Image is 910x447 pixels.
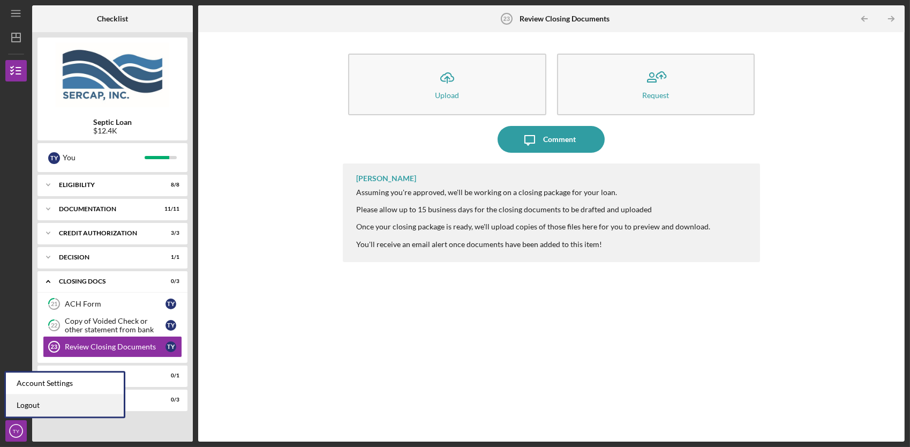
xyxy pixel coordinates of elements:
div: You'll receive an email alert once documents have been added to this item! [356,240,710,249]
div: T Y [166,299,176,309]
button: Upload [348,54,546,115]
div: Review Closing Documents [65,342,166,351]
div: 1 / 1 [160,254,179,260]
div: CLOSING DOCS [59,278,153,285]
b: Septic Loan [93,118,132,126]
div: ACH Form [65,300,166,308]
div: CREDIT AUTHORIZATION [59,230,153,236]
div: Once your closing package is ready, we'll upload copies of those files here for you to preview an... [356,222,710,231]
div: Account Settings [6,372,124,394]
div: T Y [48,152,60,164]
img: Product logo [37,43,187,107]
b: Checklist [97,14,128,23]
div: T Y [166,341,176,352]
b: Review Closing Documents [520,14,610,23]
button: TY [5,420,27,442]
div: Please allow up to 15 business days for the closing documents to be drafted and uploaded [356,205,710,214]
tspan: 23 [51,344,57,350]
div: Documentation [59,206,153,212]
div: You [63,148,145,167]
div: Request [642,91,669,99]
a: 22Copy of Voided Check or other statement from bankTY [43,315,182,336]
a: 21ACH FormTY [43,293,182,315]
a: Logout [6,394,124,416]
div: 8 / 8 [160,182,179,188]
div: 11 / 11 [160,206,179,212]
text: TY [13,428,20,434]
div: Comment [543,126,576,153]
div: $12.4K [93,126,132,135]
div: 0 / 3 [160,397,179,403]
tspan: 22 [51,322,57,329]
div: 0 / 3 [160,278,179,285]
div: Assuming you're approved, we'll be working on a closing package for your loan. [356,188,710,197]
a: 23Review Closing DocumentsTY [43,336,182,357]
div: T Y [166,320,176,331]
div: [PERSON_NAME] [356,174,416,183]
tspan: 21 [51,301,57,308]
div: 0 / 1 [160,372,179,379]
button: Comment [498,126,605,153]
tspan: 23 [503,16,509,22]
div: Upload [435,91,459,99]
div: Decision [59,254,153,260]
button: Request [557,54,755,115]
div: Copy of Voided Check or other statement from bank [65,317,166,334]
div: Eligibility [59,182,153,188]
div: 3 / 3 [160,230,179,236]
